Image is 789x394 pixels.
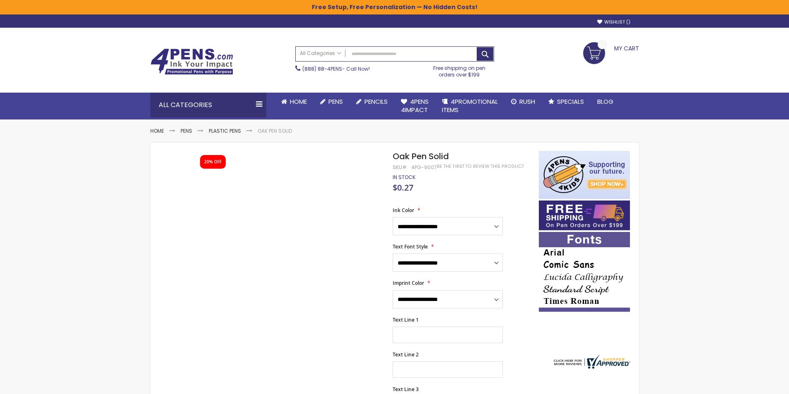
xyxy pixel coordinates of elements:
[552,363,630,370] a: 4pens.com certificate URL
[393,386,419,393] span: Text Line 3
[328,97,343,106] span: Pens
[393,207,414,214] span: Ink Color
[393,174,415,181] span: In stock
[442,97,498,114] span: 4PROMOTIONAL ITEMS
[393,351,419,358] span: Text Line 2
[150,93,266,117] div: All Categories
[300,50,341,57] span: All Categories
[552,355,630,369] img: 4pens.com widget logo
[181,127,192,134] a: Pens
[394,93,435,119] a: 4Pens4impact
[302,65,342,72] a: (888) 88-4PENS
[411,164,437,171] div: 4PG-9007
[597,97,613,106] span: Blog
[209,127,241,134] a: Plastic Pens
[435,93,504,119] a: 4PROMOTIONALITEMS
[437,163,524,170] a: Be the first to review this product
[597,19,630,25] a: Wishlist
[519,97,535,106] span: Rush
[314,93,350,111] a: Pens
[539,151,630,199] img: 4pens 4 kids
[258,128,292,134] li: Oak Pen Solid
[150,127,164,134] a: Home
[539,201,630,230] img: Free shipping on orders over $199
[393,150,449,162] span: Oak Pen Solid
[393,164,408,171] strong: SKU
[290,97,307,106] span: Home
[393,279,424,287] span: Imprint Color
[591,93,620,111] a: Blog
[150,48,233,75] img: 4Pens Custom Pens and Promotional Products
[350,93,394,111] a: Pencils
[557,97,584,106] span: Specials
[542,93,591,111] a: Specials
[401,97,429,114] span: 4Pens 4impact
[204,159,222,165] div: 20% OFF
[275,93,314,111] a: Home
[302,65,370,72] span: - Call Now!
[393,174,415,181] div: Availability
[364,97,388,106] span: Pencils
[296,47,345,60] a: All Categories
[504,93,542,111] a: Rush
[425,62,494,78] div: Free shipping on pen orders over $199
[539,232,630,312] img: font-personalization-examples
[393,316,419,323] span: Text Line 1
[393,243,428,250] span: Text Font Style
[393,182,413,193] span: $0.27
